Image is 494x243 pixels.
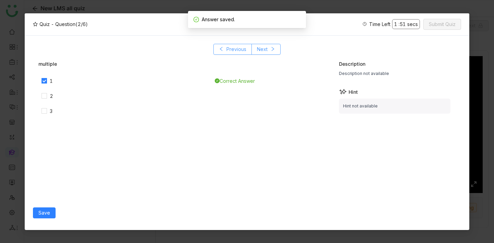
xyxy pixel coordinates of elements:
[50,92,53,100] div: 2
[33,207,56,218] button: Save
[339,60,450,67] div: Description
[423,19,461,30] button: Submit Quiz
[257,46,268,53] span: Next
[339,70,450,77] div: Description not available
[251,44,281,55] button: Next
[50,107,52,115] div: 3
[226,46,246,53] span: Previous
[50,77,53,85] div: 1
[213,44,252,55] button: Previous
[38,209,50,217] span: Save
[339,99,450,114] div: Hint not available
[215,77,255,85] div: Correct Answer
[38,60,326,67] div: multiple
[369,21,390,28] span: Time Left
[33,21,88,28] div: Quiz - Question (2/6)
[339,88,450,96] div: Hint
[392,19,420,29] span: 1 : 51 secs
[202,16,235,22] span: Answer saved.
